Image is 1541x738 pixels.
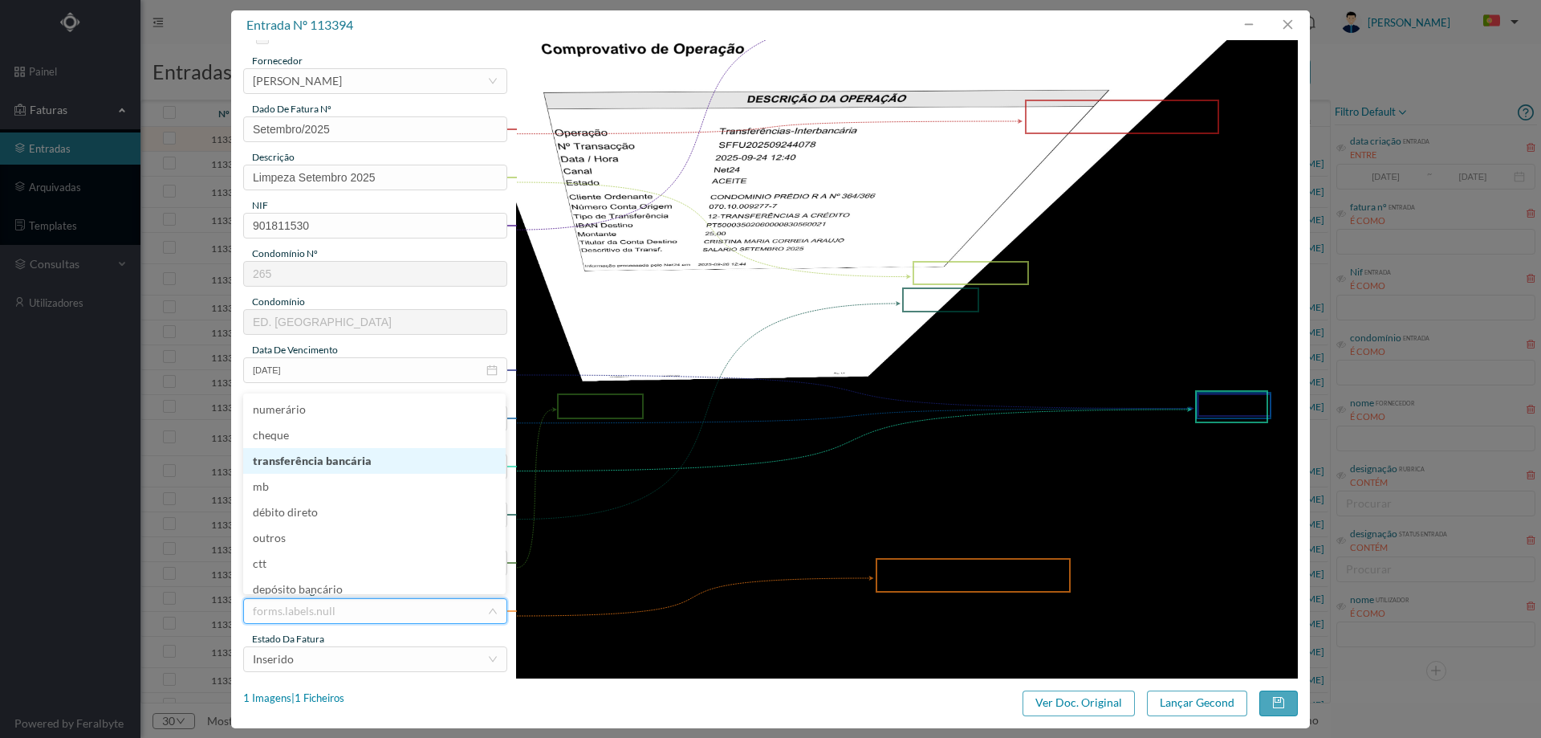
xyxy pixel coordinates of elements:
[1147,691,1247,716] button: Lançar Gecond
[252,392,331,404] span: data de faturação
[488,606,498,616] i: icon: down
[486,365,498,376] i: icon: calendar
[253,647,294,671] div: Inserido
[252,151,295,163] span: descrição
[243,422,506,448] li: cheque
[252,633,324,645] span: estado da fatura
[243,397,506,422] li: numerário
[252,247,318,259] span: condomínio nº
[1470,9,1525,35] button: PT
[243,448,506,474] li: transferência bancária
[252,55,303,67] span: fornecedor
[252,296,305,308] span: condomínio
[1023,691,1135,716] button: Ver Doc. Original
[253,69,342,93] div: CRISTINA MARIA CORREIA ARAÚJO
[243,691,344,707] div: 1 Imagens | 1 Ficheiros
[243,577,506,602] li: depósito bancário
[243,525,506,551] li: outros
[243,474,506,499] li: mb
[488,654,498,664] i: icon: down
[252,585,347,597] span: Formas de Pagamento
[243,499,506,525] li: débito direto
[246,17,353,32] span: entrada nº 113394
[243,551,506,577] li: ctt
[252,103,331,115] span: dado de fatura nº
[488,76,498,86] i: icon: down
[252,199,268,211] span: NIF
[252,344,338,356] span: data de vencimento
